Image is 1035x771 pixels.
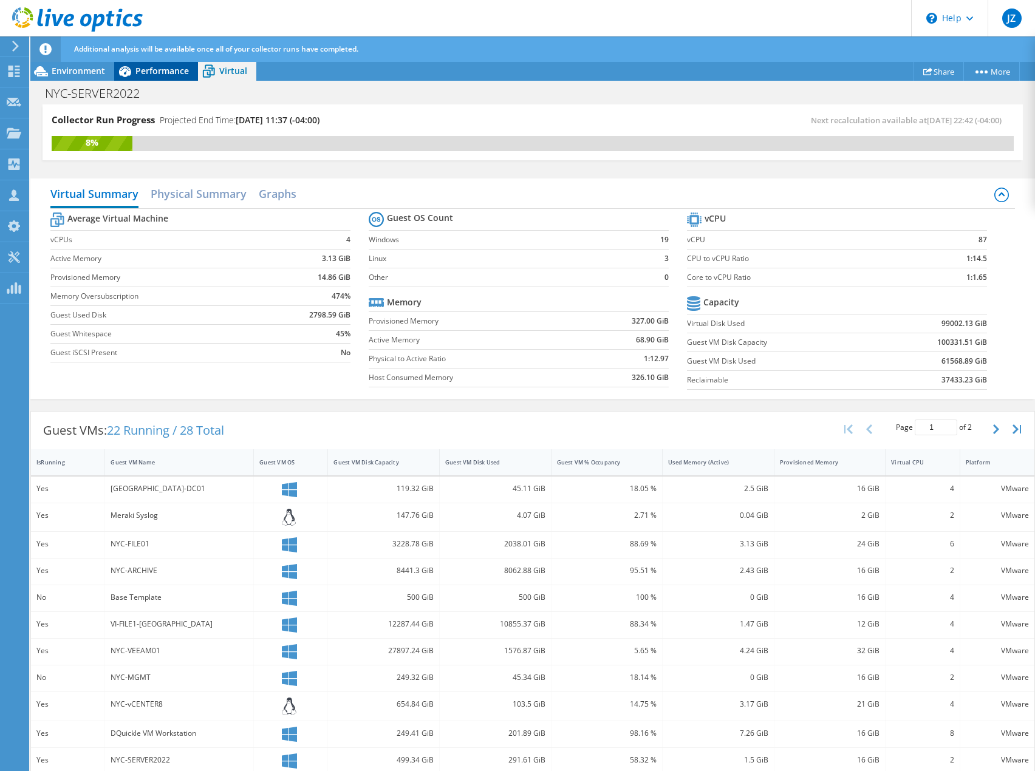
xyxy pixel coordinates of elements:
b: 100331.51 GiB [937,336,987,348]
div: 10855.37 GiB [445,617,545,631]
label: Provisioned Memory [50,271,272,284]
div: 4 [891,591,954,604]
span: 22 Running / 28 Total [107,422,224,438]
span: Virtual [219,65,247,76]
div: Yes [36,509,99,522]
b: 327.00 GiB [632,315,669,327]
div: Guest VM % Occupancy [557,458,643,466]
div: 500 GiB [445,591,545,604]
label: Active Memory [369,334,581,346]
div: Guest VM OS [259,458,307,466]
div: Platform [966,458,1014,466]
div: Yes [36,753,99,767]
div: VMware [966,509,1029,522]
h4: Projected End Time: [160,114,319,127]
div: Virtual CPU [891,458,939,466]
div: [GEOGRAPHIC_DATA]-DC01 [111,482,248,495]
div: 4 [891,482,954,495]
div: 16 GiB [780,564,880,577]
div: 12 GiB [780,617,880,631]
div: 5.65 % [557,644,657,657]
div: 1.5 GiB [668,753,768,767]
div: 16 GiB [780,591,880,604]
div: Guest VM Disk Capacity [333,458,419,466]
b: 2798.59 GiB [309,309,350,321]
div: 8 [891,727,954,740]
div: NYC-MGMT [111,671,248,684]
h2: Graphs [259,182,296,206]
label: Core to vCPU Ratio [687,271,918,284]
div: 100 % [557,591,657,604]
div: 16 GiB [780,753,880,767]
label: Virtual Disk Used [687,318,877,330]
div: NYC-VEEAM01 [111,644,248,657]
div: 2 [891,564,954,577]
div: 7.26 GiB [668,727,768,740]
div: 8441.3 GiB [333,564,434,577]
label: Linux [369,253,641,265]
div: NYC-SERVER2022 [111,753,248,767]
label: vCPUs [50,234,272,246]
span: Performance [135,65,189,76]
div: 45.11 GiB [445,482,545,495]
div: VMware [966,698,1029,711]
div: VMware [966,564,1029,577]
div: No [36,671,99,684]
b: 68.90 GiB [636,334,669,346]
b: Memory [387,296,422,308]
div: VMware [966,671,1029,684]
div: 32 GiB [780,644,880,657]
div: NYC-vCENTER8 [111,698,248,711]
b: Average Virtual Machine [67,212,168,225]
div: NYC-ARCHIVE [111,564,248,577]
div: 291.61 GiB [445,753,545,767]
b: 3.13 GiB [322,253,350,265]
b: 19 [660,234,669,246]
div: 8062.88 GiB [445,564,545,577]
div: VMware [966,753,1029,767]
div: Provisioned Memory [780,458,866,466]
div: 103.5 GiB [445,698,545,711]
label: Host Consumed Memory [369,372,581,384]
div: 21 GiB [780,698,880,711]
div: 88.34 % [557,617,657,631]
b: 1:12.97 [644,353,669,365]
div: Used Memory (Active) [668,458,754,466]
div: Yes [36,644,99,657]
span: Additional analysis will be available once all of your collector runs have completed. [74,44,358,54]
div: 16 GiB [780,482,880,495]
div: 2 [891,509,954,522]
div: NYC-FILE01 [111,537,248,551]
span: 2 [968,422,972,432]
div: 8% [52,136,132,149]
a: More [963,62,1020,81]
label: Guest VM Disk Used [687,355,877,367]
div: 654.84 GiB [333,698,434,711]
div: 2.5 GiB [668,482,768,495]
div: VMware [966,482,1029,495]
div: 0.04 GiB [668,509,768,522]
div: Yes [36,482,99,495]
div: 500 GiB [333,591,434,604]
input: jump to page [915,419,957,435]
label: Windows [369,234,641,246]
label: Provisioned Memory [369,315,581,327]
b: 4 [346,234,350,246]
div: 3.13 GiB [668,537,768,551]
b: Capacity [703,296,739,308]
div: Guest VM Name [111,458,233,466]
div: 0 GiB [668,671,768,684]
div: Base Template [111,591,248,604]
b: 45% [336,328,350,340]
b: vCPU [705,212,726,225]
div: Meraki Syslog [111,509,248,522]
div: 88.69 % [557,537,657,551]
div: 4.24 GiB [668,644,768,657]
b: 1:1.65 [966,271,987,284]
b: Guest OS Count [387,212,453,224]
div: No [36,591,99,604]
div: Yes [36,537,99,551]
div: 4 [891,644,954,657]
div: 18.14 % [557,671,657,684]
div: Guest VM Disk Used [445,458,531,466]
